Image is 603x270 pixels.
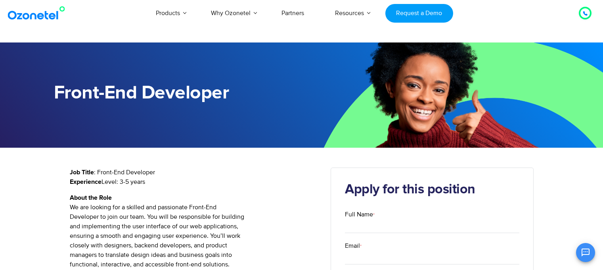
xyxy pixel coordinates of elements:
[70,169,94,175] strong: Job Title
[345,182,519,198] h2: Apply for this position
[70,179,101,185] strong: Experience
[70,193,319,269] p: We are looking for a skilled and passionate Front-End Developer to join our team. You will be res...
[385,4,453,23] a: Request a Demo
[54,82,302,104] h1: Front-End Developer
[345,210,519,219] label: Full Name
[576,243,595,262] button: Open chat
[70,168,319,187] p: : Front-End Developer Level: 3-5 years
[345,241,519,251] label: Email
[70,195,112,201] strong: About the Role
